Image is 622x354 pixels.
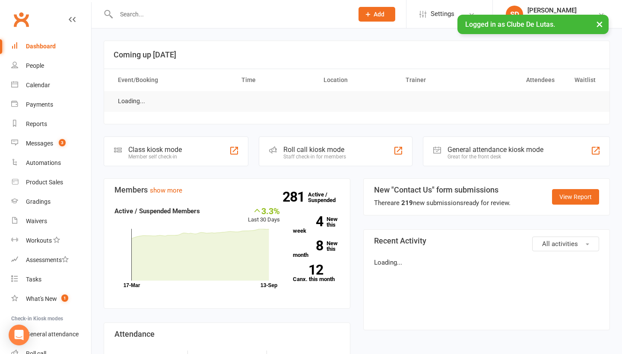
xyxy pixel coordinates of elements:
button: Add [359,7,395,22]
a: 281Active / Suspended [308,185,346,209]
a: Tasks [11,270,91,289]
span: Add [374,11,384,18]
a: show more [150,186,182,194]
th: Trainer [398,69,480,91]
td: Loading... [110,91,153,111]
a: What's New1 [11,289,91,309]
span: 1 [61,294,68,302]
div: Automations [26,159,61,166]
th: Location [316,69,398,91]
div: Great for the front desk [447,154,543,160]
input: Search... [114,8,347,20]
div: 3.3% [248,206,280,215]
div: Reports [26,120,47,127]
div: Tasks [26,276,41,283]
a: Calendar [11,76,91,95]
span: All activities [542,240,578,248]
a: General attendance kiosk mode [11,325,91,344]
strong: Active / Suspended Members [114,207,200,215]
p: Loading... [374,257,599,268]
a: Clubworx [10,9,32,30]
a: Workouts [11,231,91,250]
div: Payments [26,101,53,108]
div: SD [506,6,523,23]
div: [PERSON_NAME] [527,6,577,14]
strong: 281 [282,190,308,203]
div: Clube De Lutas [527,14,577,22]
div: Class kiosk mode [128,145,182,154]
a: Messages 3 [11,134,91,153]
a: View Report [552,189,599,205]
div: Dashboard [26,43,56,50]
a: Gradings [11,192,91,212]
th: Time [234,69,316,91]
span: Logged in as Clube De Lutas. [465,20,555,28]
a: Dashboard [11,37,91,56]
div: Open Intercom Messenger [9,325,29,345]
h3: Recent Activity [374,237,599,245]
th: Waitlist [562,69,603,91]
div: Gradings [26,198,51,205]
div: Calendar [26,82,50,88]
button: × [592,15,607,33]
a: Payments [11,95,91,114]
th: Event/Booking [110,69,234,91]
a: Product Sales [11,173,91,192]
div: What's New [26,295,57,302]
h3: Members [114,186,340,194]
button: All activities [532,237,599,251]
strong: 219 [401,199,413,207]
div: There are new submissions ready for review. [374,198,511,208]
span: Settings [431,4,454,24]
a: Waivers [11,212,91,231]
strong: 8 [293,239,323,252]
a: People [11,56,91,76]
div: Product Sales [26,179,63,186]
h3: New "Contact Us" form submissions [374,186,511,194]
div: Workouts [26,237,52,244]
div: People [26,62,44,69]
div: Assessments [26,256,69,263]
div: Staff check-in for members [283,154,346,160]
a: Automations [11,153,91,173]
div: Member self check-in [128,154,182,160]
span: 3 [59,139,66,146]
a: Reports [11,114,91,134]
div: Roll call kiosk mode [283,145,346,154]
th: Attendees [480,69,562,91]
div: Last 30 Days [248,206,280,224]
a: 4New this week [293,216,340,234]
div: Waivers [26,218,47,224]
h3: Coming up [DATE] [114,51,600,59]
div: General attendance kiosk mode [447,145,543,154]
a: 8New this month [293,240,340,258]
div: General attendance [26,331,79,338]
a: Assessments [11,250,91,270]
div: Messages [26,140,53,147]
strong: 4 [293,215,323,228]
h3: Attendance [114,330,340,338]
strong: 12 [293,263,323,276]
a: 12Canx. this month [293,265,340,282]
